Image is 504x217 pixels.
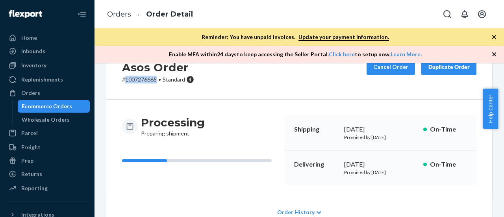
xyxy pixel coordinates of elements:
[21,76,63,83] div: Replenishments
[391,51,421,57] a: Learn More
[430,125,467,134] p: On-Time
[5,182,90,195] a: Reporting
[430,160,467,169] p: On-Time
[344,169,417,176] p: Promised by [DATE]
[483,89,498,129] button: Help Center
[18,113,90,126] a: Wholesale Orders
[367,59,415,75] button: Cancel Order
[21,61,46,69] div: Inventory
[298,33,389,41] a: Update your payment information.
[141,115,205,137] div: Preparing shipment
[344,134,417,141] p: Promised by [DATE]
[344,125,417,134] div: [DATE]
[107,10,131,19] a: Orders
[21,157,33,165] div: Prep
[163,76,185,83] span: Standard
[457,6,472,22] button: Open notifications
[21,89,40,97] div: Orders
[329,51,355,57] a: Click here
[141,115,205,130] h3: Processing
[21,129,38,137] div: Parcel
[5,168,90,180] a: Returns
[277,208,315,216] span: Order History
[474,6,490,22] button: Open account menu
[22,116,70,124] div: Wholesale Orders
[22,102,72,110] div: Ecommerce Orders
[421,59,476,75] button: Duplicate Order
[21,143,41,151] div: Freight
[5,45,90,57] a: Inbounds
[21,47,45,55] div: Inbounds
[18,100,90,113] a: Ecommerce Orders
[5,127,90,139] a: Parcel
[5,59,90,72] a: Inventory
[344,160,417,169] div: [DATE]
[169,50,422,58] p: Enable MFA within 24 days to keep accessing the Seller Portal. to setup now. .
[5,141,90,154] a: Freight
[439,6,455,22] button: Open Search Box
[122,59,194,76] h2: Asos Order
[294,125,338,134] p: Shipping
[158,76,161,83] span: •
[294,160,338,169] p: Delivering
[146,10,193,19] a: Order Detail
[5,73,90,86] a: Replenishments
[9,10,42,18] img: Flexport logo
[122,76,194,83] p: # 1007276665
[21,184,48,192] div: Reporting
[21,34,37,42] div: Home
[5,32,90,44] a: Home
[202,33,389,41] p: Reminder: You have unpaid invoices.
[5,154,90,167] a: Prep
[428,63,470,71] div: Duplicate Order
[21,170,42,178] div: Returns
[74,6,90,22] button: Close Navigation
[5,87,90,99] a: Orders
[101,3,199,26] ol: breadcrumbs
